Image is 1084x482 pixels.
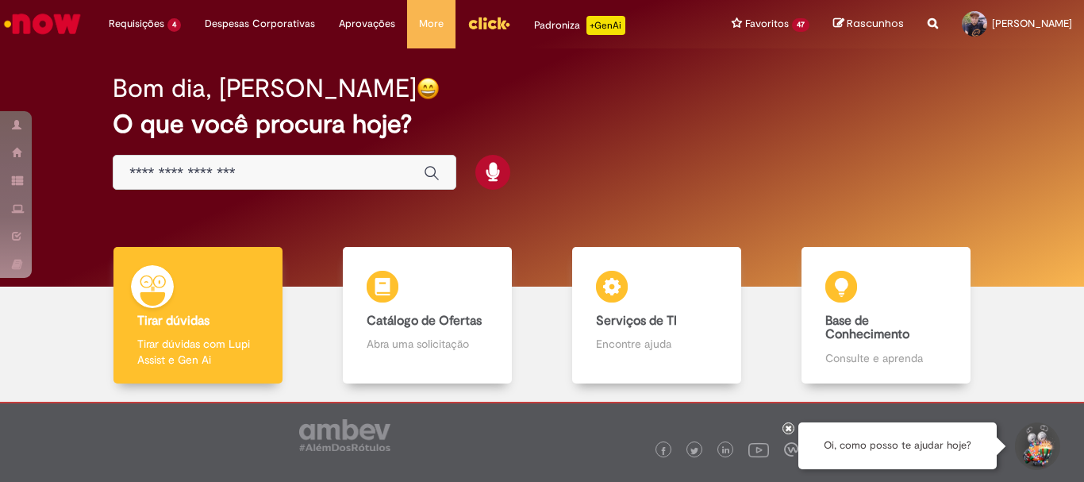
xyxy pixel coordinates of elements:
span: Despesas Corporativas [205,16,315,32]
b: Tirar dúvidas [137,313,209,329]
img: logo_footer_linkedin.png [722,446,730,456]
span: Favoritos [745,16,789,32]
span: Aprovações [339,16,395,32]
img: happy-face.png [417,77,440,100]
img: ServiceNow [2,8,83,40]
span: 4 [167,18,181,32]
p: Consulte e aprenda [825,350,946,366]
h2: O que você procura hoje? [113,110,971,138]
div: Padroniza [534,16,625,35]
a: Base de Conhecimento Consulte e aprenda [771,247,1001,384]
p: Tirar dúvidas com Lupi Assist e Gen Ai [137,336,258,368]
span: Requisições [109,16,164,32]
span: [PERSON_NAME] [992,17,1072,30]
span: 47 [792,18,809,32]
img: logo_footer_youtube.png [748,439,769,460]
div: Oi, como posso te ajudar hoje? [798,422,997,469]
img: logo_footer_facebook.png [659,447,667,455]
a: Tirar dúvidas Tirar dúvidas com Lupi Assist e Gen Ai [83,247,313,384]
a: Rascunhos [833,17,904,32]
img: click_logo_yellow_360x200.png [467,11,510,35]
b: Base de Conhecimento [825,313,909,343]
h2: Bom dia, [PERSON_NAME] [113,75,417,102]
b: Serviços de TI [596,313,677,329]
span: Rascunhos [847,16,904,31]
img: logo_footer_workplace.png [784,442,798,457]
button: Iniciar Conversa de Suporte [1013,422,1060,470]
img: logo_footer_twitter.png [690,447,698,455]
a: Catálogo de Ofertas Abra uma solicitação [313,247,542,384]
p: +GenAi [586,16,625,35]
span: More [419,16,444,32]
a: Serviços de TI Encontre ajuda [542,247,771,384]
p: Encontre ajuda [596,336,717,352]
img: logo_footer_ambev_rotulo_gray.png [299,419,390,451]
b: Catálogo de Ofertas [367,313,482,329]
p: Abra uma solicitação [367,336,487,352]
